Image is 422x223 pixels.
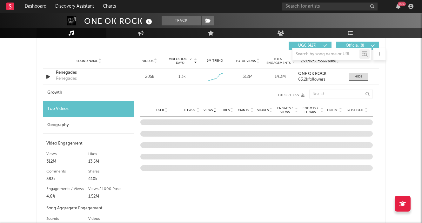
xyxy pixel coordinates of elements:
[282,3,378,10] input: Search for artists
[77,59,98,63] span: Sound Name
[43,85,134,101] div: Growth
[142,59,153,63] span: Videos
[340,44,370,48] span: Official ( 8 )
[156,108,164,112] span: User
[46,158,89,166] div: 312M
[46,150,89,158] div: Views
[336,42,379,50] button: Official(8)
[88,175,131,183] div: 410k
[46,215,89,223] div: Sounds
[46,140,131,147] div: Video Engagement
[88,150,131,158] div: Likes
[43,101,134,117] div: Top Videos
[301,106,320,114] span: Engmts / Fllwrs.
[147,93,305,97] button: Export CSV
[298,72,326,76] strong: ONE OK ROCK
[56,70,122,76] a: Renegades
[46,193,89,200] div: 4.6%
[236,59,256,63] span: Total Views
[292,52,359,57] input: Search by song name or URL
[396,4,400,9] button: 99+
[327,108,338,112] span: Cntry.
[88,168,131,175] div: Shares
[56,76,77,82] div: Renegades
[301,59,336,63] span: Author / Followers
[204,108,213,112] span: Views
[200,58,230,63] div: 6M Trend
[347,108,364,112] span: Post Date
[43,117,134,133] div: Geography
[238,108,250,112] span: Cmnts.
[289,42,332,50] button: UGC(427)
[298,78,342,82] div: 63.2k followers
[46,175,89,183] div: 383k
[298,72,342,76] a: ONE OK ROCK
[309,90,373,98] input: Search...
[88,215,131,223] div: Videos
[178,74,186,80] div: 1.3k
[184,108,196,112] span: Fllwrs.
[293,44,322,48] span: UGC ( 427 )
[257,108,269,112] span: Shares
[88,158,131,166] div: 13.5M
[46,205,131,212] div: Song Aggregate Engagement
[46,168,89,175] div: Comments
[46,185,89,193] div: Engagements / Views
[167,57,193,65] span: Videos (last 7 days)
[233,74,262,80] div: 312M
[162,16,201,25] button: Track
[222,108,230,112] span: Likes
[135,74,164,80] div: 205k
[265,74,295,80] div: 14.3M
[265,57,291,65] span: Total Engagements
[84,16,154,26] div: ONE OK ROCK
[88,193,131,200] div: 1.52M
[88,185,131,193] div: Views / 1000 Posts
[398,2,406,6] div: 99 +
[276,106,294,114] span: Engmts / Views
